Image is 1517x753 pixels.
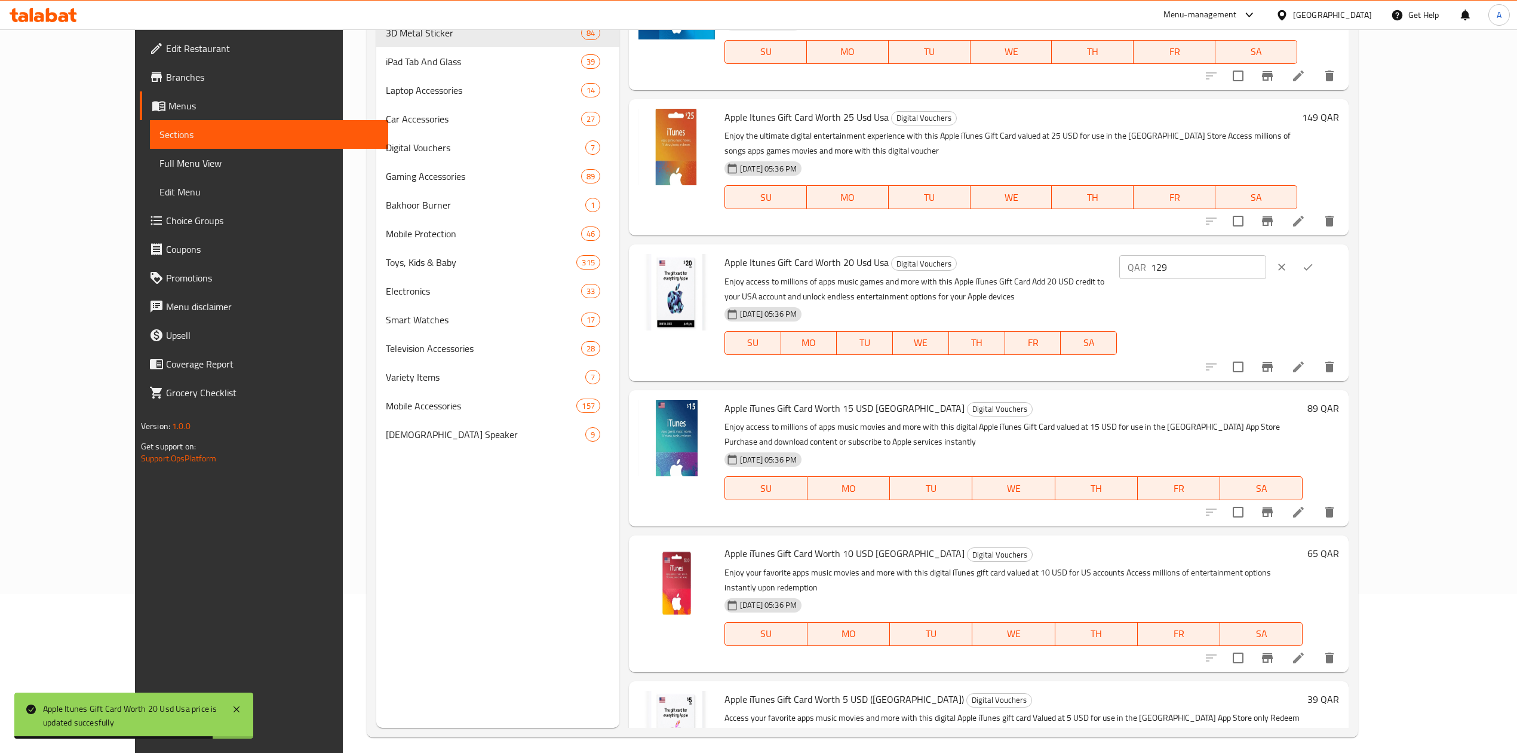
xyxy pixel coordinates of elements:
div: items [581,112,600,126]
button: SA [1220,476,1303,500]
span: Select to update [1226,63,1251,88]
div: items [576,399,600,413]
button: WE [972,622,1055,646]
a: Choice Groups [140,206,388,235]
button: SA [1215,185,1297,209]
span: SU [730,480,803,497]
div: items [585,140,600,155]
button: FR [1134,185,1215,209]
div: Mobile Accessories157 [376,391,619,420]
span: Electronics [386,284,581,298]
div: Bakhoor Burner1 [376,191,619,219]
a: Support.OpsPlatform [141,451,217,466]
a: Coverage Report [140,350,388,378]
button: MO [807,185,889,209]
span: Upsell [166,328,379,342]
a: Edit menu item [1291,360,1306,374]
button: delete [1315,353,1344,381]
span: TH [1060,480,1133,497]
a: Full Menu View [150,149,388,177]
span: Apple iTunes Gift Card Worth 15 USD [GEOGRAPHIC_DATA] [724,399,965,417]
span: WE [898,334,944,351]
div: Television Accessories [386,341,581,356]
div: Digital Vouchers [891,111,957,125]
span: FR [1143,625,1215,642]
span: Menu disclaimer [166,299,379,314]
span: 46 [582,228,600,240]
span: Smart Watches [386,313,581,327]
div: items [581,169,600,183]
div: Electronics33 [376,277,619,305]
div: Digital Vouchers [967,547,1033,562]
button: FR [1005,331,1061,355]
button: clear [1269,254,1295,280]
button: WE [971,185,1052,209]
div: Gaming Accessories89 [376,162,619,191]
span: Apple iTunes Gift Card Worth 10 USD [GEOGRAPHIC_DATA] [724,544,965,562]
span: SA [1220,189,1292,206]
span: Apple Itunes Gift Card Worth 25 Usd Usa [724,108,889,126]
span: 89 [582,171,600,182]
span: MO [812,43,884,60]
button: Branch-specific-item [1253,644,1282,672]
div: Toys, Kids & Baby315 [376,248,619,277]
span: Edit Restaurant [166,41,379,56]
span: 9 [586,429,600,440]
span: Choice Groups [166,213,379,228]
button: WE [893,331,949,355]
button: MO [807,476,890,500]
span: SA [1065,334,1112,351]
div: Mobile Protection46 [376,219,619,248]
div: iPad Tab And Glass [386,54,581,69]
input: Please enter price [1151,255,1266,279]
h6: 39 QAR [1307,691,1339,708]
span: Car Accessories [386,112,581,126]
div: iPad Tab And Glass39 [376,47,619,76]
span: FR [1138,43,1211,60]
button: SA [1061,331,1117,355]
span: Toys, Kids & Baby [386,255,577,270]
span: Select to update [1226,209,1251,234]
span: Menus [168,99,379,113]
span: Sections [159,127,379,142]
div: Car Accessories27 [376,105,619,133]
h6: 65 QAR [1307,545,1339,562]
span: Digital Vouchers [892,111,956,125]
span: Full Menu View [159,156,379,170]
span: Gaming Accessories [386,169,581,183]
span: SU [730,625,803,642]
div: Mobile Accessories [386,399,577,413]
div: Smart Watches17 [376,305,619,334]
span: [DATE] 05:36 PM [735,454,802,466]
h6: 89 QAR [1307,400,1339,417]
button: SU [724,476,807,500]
span: Variety Items [386,370,585,384]
button: TH [1055,622,1138,646]
span: 7 [586,142,600,154]
a: Grocery Checklist [140,378,388,407]
span: [DATE] 05:36 PM [735,599,802,611]
h6: 149 QAR [1302,109,1339,125]
a: Edit Restaurant [140,34,388,63]
span: 315 [577,257,599,268]
span: Apple iTunes Gift Card Worth 5 USD ([GEOGRAPHIC_DATA]) [724,690,964,708]
div: Laptop Accessories [386,83,581,97]
span: TH [1057,189,1129,206]
span: Digital Vouchers [967,693,1031,707]
button: TU [890,622,972,646]
span: TU [895,480,968,497]
button: MO [807,40,889,64]
button: delete [1315,207,1344,235]
span: SU [730,334,776,351]
button: FR [1138,476,1220,500]
a: Edit menu item [1291,214,1306,228]
div: Laptop Accessories14 [376,76,619,105]
button: FR [1134,40,1215,64]
p: Enjoy the ultimate digital entertainment experience with this Apple iTunes Gift Card valued at 25... [724,128,1297,158]
button: WE [971,40,1052,64]
button: SA [1215,40,1297,64]
button: TU [890,476,972,500]
button: TH [1055,476,1138,500]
